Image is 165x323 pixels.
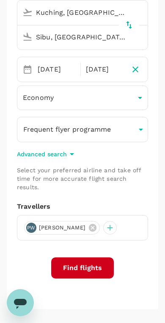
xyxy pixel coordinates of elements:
div: Economy [17,87,148,108]
button: delete [119,15,139,35]
button: Frequent flyer programme [17,117,148,142]
p: Select your preferred airline and take off time for more accurate flight search results. [17,166,148,191]
p: Advanced search [17,150,67,158]
iframe: Button to launch messaging window [7,289,34,316]
input: Depart from [19,6,130,19]
p: Frequent flyer programme [23,124,111,135]
div: [DATE] [34,61,79,78]
input: Going to [19,30,130,44]
button: Open [142,36,143,38]
button: Open [142,11,143,13]
button: Find flights [51,257,114,279]
span: [PERSON_NAME] [34,224,91,232]
button: Advanced search [17,149,77,159]
div: [DATE] [82,61,127,78]
div: PW[PERSON_NAME] [24,221,100,235]
div: Travellers [17,202,148,212]
div: PW [26,223,36,233]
